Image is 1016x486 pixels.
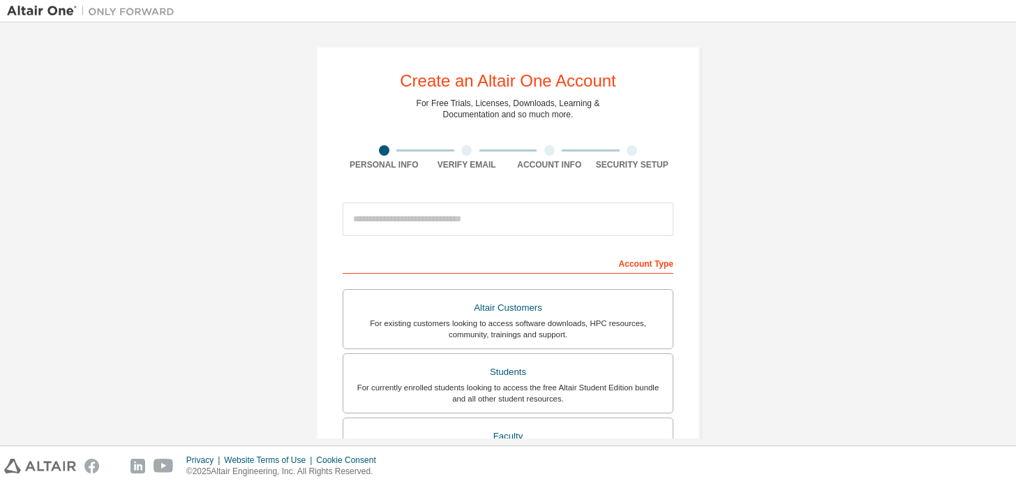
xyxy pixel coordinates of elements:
[186,455,224,466] div: Privacy
[591,159,674,170] div: Security Setup
[400,73,616,89] div: Create an Altair One Account
[154,459,174,473] img: youtube.svg
[316,455,384,466] div: Cookie Consent
[186,466,384,478] p: © 2025 Altair Engineering, Inc. All Rights Reserved.
[343,159,426,170] div: Personal Info
[4,459,76,473] img: altair_logo.svg
[352,382,664,404] div: For currently enrolled students looking to access the free Altair Student Edition bundle and all ...
[417,98,600,120] div: For Free Trials, Licenses, Downloads, Learning & Documentation and so much more.
[343,251,673,274] div: Account Type
[352,298,664,318] div: Altair Customers
[84,459,99,473] img: facebook.svg
[352,318,664,340] div: For existing customers looking to access software downloads, HPC resources, community, trainings ...
[224,455,316,466] div: Website Terms of Use
[7,4,181,18] img: Altair One
[508,159,591,170] div: Account Info
[426,159,509,170] div: Verify Email
[352,427,664,446] div: Faculty
[352,362,664,382] div: Students
[130,459,145,473] img: linkedin.svg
